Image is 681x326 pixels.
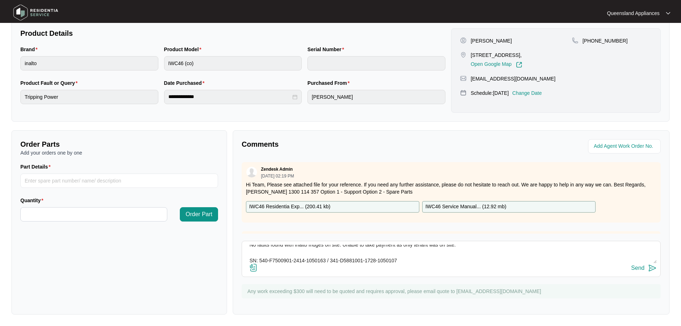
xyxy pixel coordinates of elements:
img: map-pin [460,75,467,82]
input: Part Details [20,174,218,188]
img: Link-External [516,62,522,68]
label: Date Purchased [164,79,207,87]
label: Part Details [20,163,54,170]
p: [PHONE_NUMBER] [583,37,628,44]
p: [PERSON_NAME] [471,37,512,44]
label: Brand [20,46,40,53]
div: Send [631,265,645,271]
input: Product Fault or Query [20,90,158,104]
p: [DATE] 02:19 PM [261,174,294,178]
p: Product Details [20,28,445,38]
input: Product Model [164,56,302,70]
label: Quantity [20,197,46,204]
a: Open Google Map [471,62,522,68]
p: Order Parts [20,139,218,149]
img: dropdown arrow [666,11,670,15]
p: [STREET_ADDRESS], [471,52,522,59]
label: Product Model [164,46,204,53]
img: map-pin [460,52,467,58]
p: Schedule: [DATE] [471,89,509,97]
p: Change Date [512,89,542,97]
label: Purchased From [307,79,352,87]
button: Order Part [180,207,218,222]
img: user.svg [246,167,257,177]
input: Date Purchased [168,93,291,101]
p: IWC46 Residentia Exp... ( 200.41 kb ) [249,203,330,211]
span: Order Part [186,210,212,219]
img: file-attachment-doc.svg [249,263,258,272]
button: Send [631,263,657,273]
label: Product Fault or Query [20,79,80,87]
input: Add Agent Work Order No. [594,142,656,151]
img: map-pin [460,89,467,96]
img: residentia service logo [11,2,61,23]
img: map-pin [572,37,578,44]
p: Comments [242,139,446,149]
p: Any work exceeding $300 will need to be quoted and requires approval, please email quote to [EMAI... [247,288,657,295]
p: [EMAIL_ADDRESS][DOMAIN_NAME] [471,75,556,82]
p: Queensland Appliances [607,10,660,17]
p: Zendesk Admin [261,166,293,172]
p: Add your orders one by one [20,149,218,156]
p: IWC46 Service Manual... ( 12.92 mb ) [425,203,506,211]
input: Purchased From [307,90,445,104]
label: Serial Number [307,46,347,53]
img: user-pin [460,37,467,44]
img: send-icon.svg [648,264,657,272]
input: Quantity [21,208,167,221]
p: Hi Team, Please see attached file for your reference. If you need any further assistance, please ... [246,181,656,195]
input: Serial Number [307,56,445,70]
input: Brand [20,56,158,70]
textarea: Called to 2 x Wine fridges tripping power. IWC46. Tech attended and was unable to find a fault wi... [246,245,657,263]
